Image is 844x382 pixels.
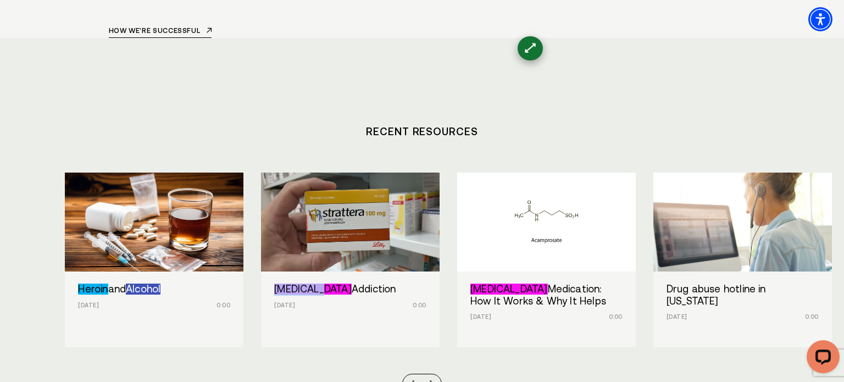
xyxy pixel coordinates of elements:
div: Accessibility Menu [808,7,832,31]
span: Category: Human Rx Drugs : Label for RDT and review for PDS, Term: "STRATTERA" [274,284,352,295]
img: Drug abuse hotline in New Hampshire [653,173,832,272]
div: / [261,173,440,347]
span: Category: Recreational Drug Terms : Review for potential Recreational Drugs content, Term: "heroin" [78,284,108,295]
span: Category: Alcohol, Term: "alcohol" [126,284,160,295]
span: 0:00 [216,302,230,309]
iframe: LiveChat chat widget [798,336,844,382]
img: Campral Medication: How It Works & Why It Helps [457,173,636,272]
img: Heroin and Alcohol [65,173,243,272]
a: Strattera Addiction [MEDICAL_DATA]Addiction [DATE] 0:00 [261,173,440,347]
h3: Medication: How It Works & Why It Helps [470,284,623,307]
div: ⟷ [521,40,539,57]
a: Campral Medication: How It Works & Why It Helps [MEDICAL_DATA]Medication: How It Works & Why It H... [457,173,636,347]
span: 0:00 [805,314,819,320]
span: 0:00 [609,314,623,320]
p: [DATE] [78,302,213,309]
div: / [457,173,636,347]
p: [DATE] [667,314,801,320]
span: Category: Human Rx Drugs : Label for RDT and review for PDS, Term: "CAMPRAL" [470,284,548,295]
a: Recent Resources [366,126,478,137]
p: [DATE] [274,302,409,309]
div: / [653,173,832,347]
h3: Drug abuse hotline in [US_STATE] [667,284,819,307]
div: / [65,173,243,347]
a: Heroin and Alcohol HeroinandAlcohol [DATE] 0:00 [65,173,243,347]
span: 0:00 [413,302,426,309]
h3: Addiction [274,284,426,296]
a: Drug abuse hotline in New Hampshire Drug abuse hotline in [US_STATE] [DATE] 0:00 [653,173,832,347]
p: [DATE] [470,314,605,320]
img: Strattera Addiction [261,173,440,272]
h3: and [78,284,230,296]
a: How we're successful [109,27,212,38]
